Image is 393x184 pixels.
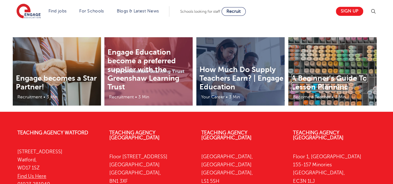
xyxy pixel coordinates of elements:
a: Teaching Agency [GEOGRAPHIC_DATA] [201,130,252,141]
li: Your Career [198,93,225,101]
a: Sign up [336,7,363,16]
span: Schools looking for staff [180,9,220,14]
li: • [331,93,334,101]
a: How Much Do Supply Teachers Earn? | Engage Education [199,65,283,91]
img: Engage Education [16,4,41,19]
a: For Schools [79,9,104,13]
li: 3 Min [46,93,58,101]
a: Recruit [222,7,246,16]
a: Engage becomes a Star Partner! [16,74,97,91]
li: • [135,93,138,101]
a: Teaching Agency [GEOGRAPHIC_DATA] [109,130,160,141]
li: Become a Teacher [290,93,331,101]
li: Recruitment [106,93,135,101]
li: 3 Min [334,93,346,101]
li: • [43,93,46,101]
a: Engage Education become a preferred supplier with the Greenshaw Learning Trust [107,48,179,91]
li: 3 Min [138,93,150,101]
a: Find jobs [48,9,67,13]
span: Recruit [226,9,241,14]
a: Blogs & Latest News [117,9,159,13]
a: Find Us Here [17,173,46,179]
li: 3 Min [228,93,240,101]
li: Recruitment [14,93,43,101]
li: • [225,93,228,101]
a: Teaching Agency Watford [17,130,88,136]
a: A Beginner’s Guide To Lesson Planning [291,74,367,91]
a: Teaching Agency [GEOGRAPHIC_DATA] [293,130,343,141]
